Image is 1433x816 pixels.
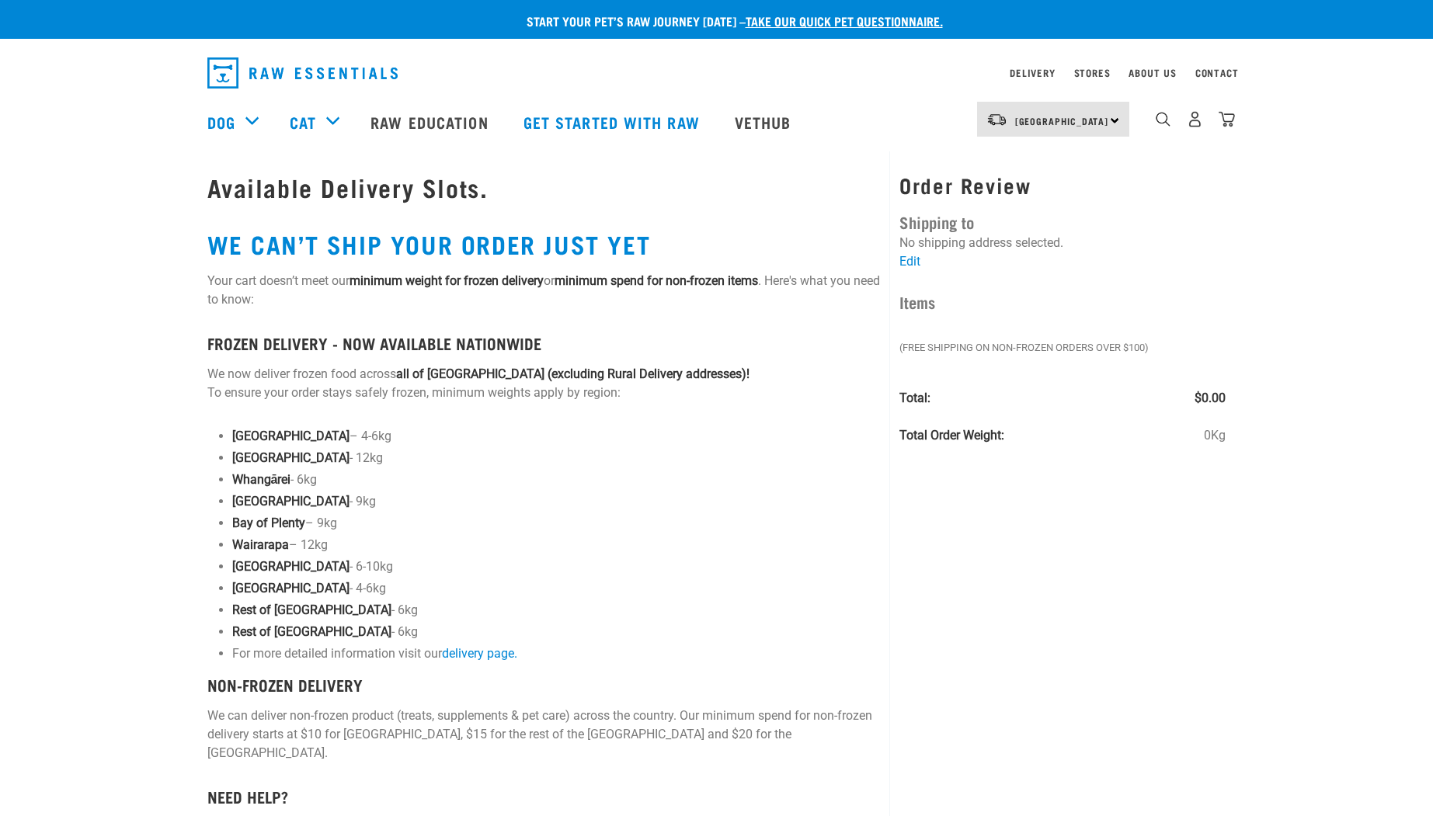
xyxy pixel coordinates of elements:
[232,494,350,509] strong: [GEOGRAPHIC_DATA]
[207,110,235,134] a: Dog
[232,624,391,639] strong: Rest of [GEOGRAPHIC_DATA]
[396,366,750,381] strong: all of [GEOGRAPHIC_DATA] (excluding Rural Delivery addresses)!
[207,272,881,309] p: Your cart doesn’t meet our or . Here's what you need to know:
[1195,70,1239,75] a: Contact
[207,675,881,693] h4: NON-FROZEN DELIVERY
[1156,112,1170,127] img: home-icon-1@2x.png
[1010,70,1055,75] a: Delivery
[899,173,1226,197] h3: Order Review
[442,646,517,661] a: delivery page.
[232,472,291,487] strong: Whangārei
[1204,426,1226,445] span: 0Kg
[232,471,881,489] p: - 6kg
[207,787,881,805] h4: NEED HELP?
[232,581,350,596] strong: [GEOGRAPHIC_DATA]
[207,365,881,402] p: We now deliver frozen food across To ensure your order stays safely frozen, minimum weights apply...
[1219,111,1235,127] img: home-icon@2x.png
[232,516,305,530] strong: Bay of Plenty
[899,210,1226,234] h4: Shipping to
[555,273,758,288] strong: minimum spend for non-frozen items
[746,17,943,24] a: take our quick pet questionnaire.
[207,707,881,762] p: We can deliver non-frozen product (treats, supplements & pet care) across the country. Our minimu...
[232,536,881,554] p: – 12kg
[232,514,881,533] p: – 9kg
[986,113,1007,127] img: van-moving.png
[232,644,881,663] p: For more detailed information visit our
[207,57,398,89] img: Raw Essentials Logo
[350,273,544,288] strong: minimum weight for frozen delivery
[1187,111,1203,127] img: user.png
[899,254,920,269] a: Edit
[207,173,881,201] h1: Available Delivery Slots.
[195,51,1239,95] nav: dropdown navigation
[232,429,350,443] strong: [GEOGRAPHIC_DATA]
[1129,70,1176,75] a: About Us
[232,492,881,511] p: - 9kg
[899,428,1004,443] strong: Total Order Weight:
[232,601,881,620] p: - 6kg
[899,290,1226,314] h4: Items
[232,579,881,598] p: - 4-6kg
[207,230,881,258] h2: WE CAN’T SHIP YOUR ORDER JUST YET
[1195,389,1226,408] span: $0.00
[232,602,391,617] strong: Rest of [GEOGRAPHIC_DATA]
[232,623,881,641] p: - 6kg
[355,91,507,153] a: Raw Education
[232,427,881,446] p: – 4-6kg
[1015,118,1109,123] span: [GEOGRAPHIC_DATA]
[232,449,881,467] p: - 12kg
[290,110,316,134] a: Cat
[232,559,350,574] strong: [GEOGRAPHIC_DATA]
[719,91,811,153] a: Vethub
[232,450,350,465] strong: [GEOGRAPHIC_DATA]
[899,234,1226,252] p: No shipping address selected.
[899,391,930,405] strong: Total:
[232,557,881,576] p: - 6-10kg
[899,340,1233,356] em: (Free Shipping on Non-Frozen orders over $100)
[1074,70,1111,75] a: Stores
[508,91,719,153] a: Get started with Raw
[232,537,289,552] strong: Wairarapa
[207,334,881,352] h4: FROZEN DELIVERY - NOW AVAILABLE NATIONWIDE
